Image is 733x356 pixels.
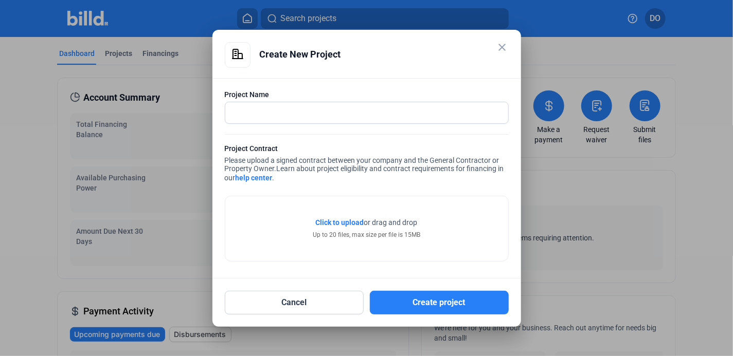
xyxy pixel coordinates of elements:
button: Cancel [225,291,364,314]
div: Project Contract [225,143,509,156]
div: Project Name [225,89,509,100]
div: Create New Project [260,42,509,67]
span: Learn about project eligibility and contract requirements for financing in our . [225,164,504,182]
div: Please upload a signed contract between your company and the General Contractor or Property Owner. [225,143,509,185]
span: Click to upload [316,218,364,227]
mat-icon: close [496,41,509,53]
a: help center [236,174,273,182]
span: or drag and drop [364,217,418,228]
div: Up to 20 files, max size per file is 15MB [313,230,420,239]
button: Create project [370,291,509,314]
